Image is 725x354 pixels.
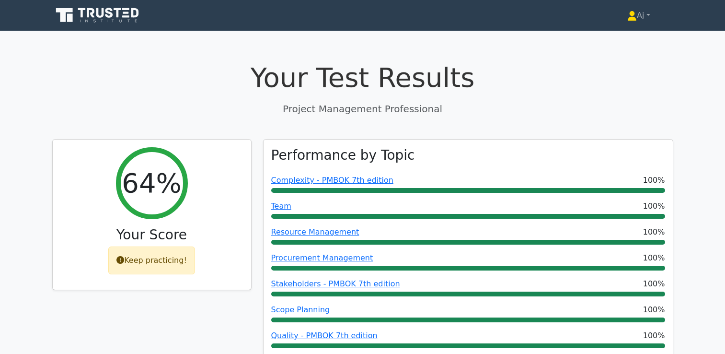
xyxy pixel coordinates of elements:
span: 100% [643,201,665,212]
a: Scope Planning [271,305,330,314]
a: Aj [604,6,673,25]
p: Project Management Professional [52,102,673,116]
span: 100% [643,175,665,186]
a: Complexity - PMBOK 7th edition [271,176,393,185]
h1: Your Test Results [52,61,673,94]
span: 100% [643,304,665,316]
a: Procurement Management [271,253,373,262]
h3: Performance by Topic [271,147,415,164]
a: Team [271,201,291,211]
h3: Your Score [60,227,243,243]
span: 100% [643,252,665,264]
span: 100% [643,278,665,290]
div: Keep practicing! [108,247,195,274]
a: Resource Management [271,227,359,236]
h2: 64% [122,167,181,199]
a: Stakeholders - PMBOK 7th edition [271,279,400,288]
span: 100% [643,330,665,342]
a: Quality - PMBOK 7th edition [271,331,378,340]
span: 100% [643,226,665,238]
